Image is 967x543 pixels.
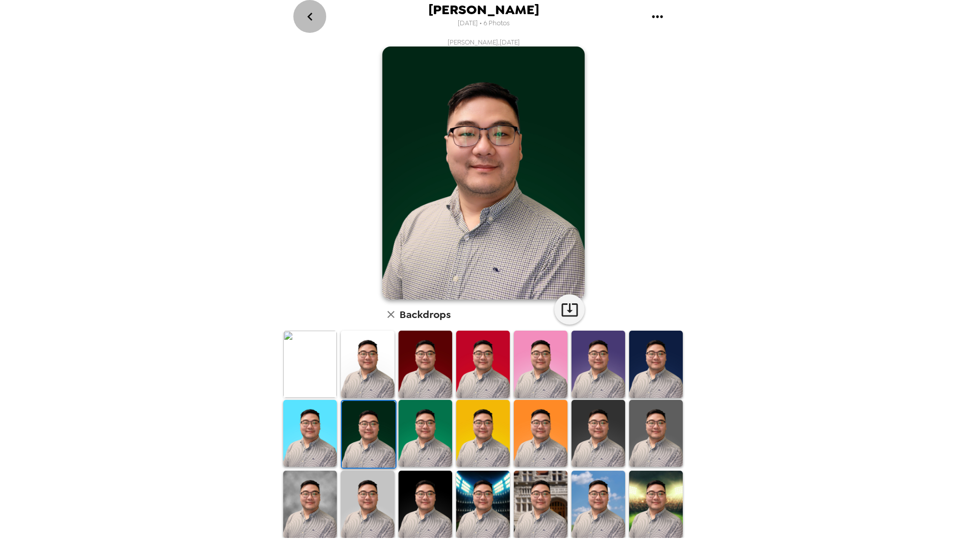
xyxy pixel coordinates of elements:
[428,3,539,17] span: [PERSON_NAME]
[382,47,585,299] img: user
[283,331,337,398] img: Original
[448,38,520,47] span: [PERSON_NAME] , [DATE]
[400,306,451,323] h6: Backdrops
[458,17,510,30] span: [DATE] • 6 Photos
